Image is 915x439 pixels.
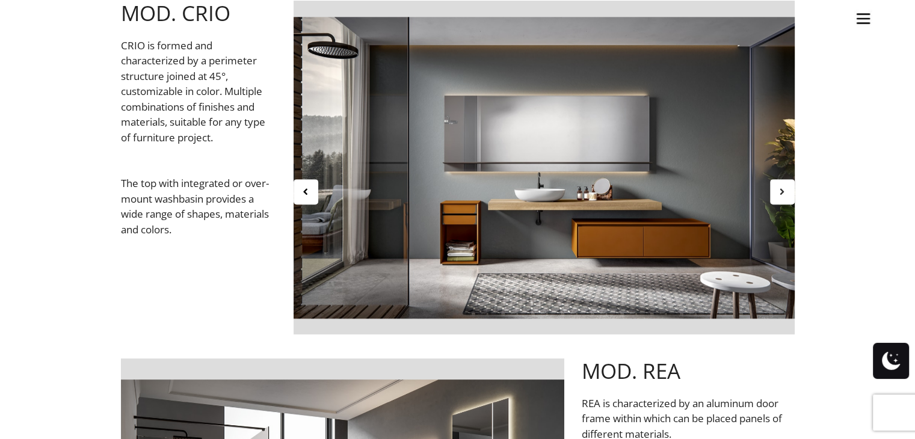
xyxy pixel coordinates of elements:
[582,357,680,385] span: MOD. REA
[121,176,269,236] span: The top with integrated or over-mount washbasin provides a wide range of shapes, materials and co...
[121,38,265,144] span: CRIO is formed and characterized by a perimeter structure joined at 45°, customizable in color. M...
[854,10,872,28] img: burger-menu-svgrepo-com-30x30.jpg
